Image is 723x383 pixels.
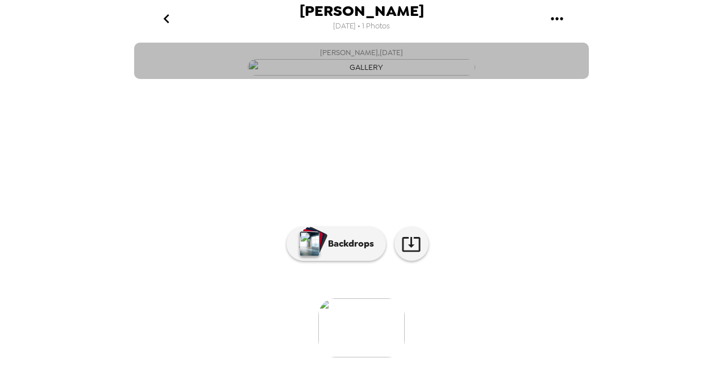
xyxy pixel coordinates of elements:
[322,237,374,251] p: Backdrops
[333,19,390,34] span: [DATE] • 1 Photos
[286,227,386,261] button: Backdrops
[248,59,475,76] img: gallery
[300,3,424,19] span: [PERSON_NAME]
[320,46,403,59] span: [PERSON_NAME] , [DATE]
[134,43,589,79] button: [PERSON_NAME],[DATE]
[318,298,405,357] img: gallery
